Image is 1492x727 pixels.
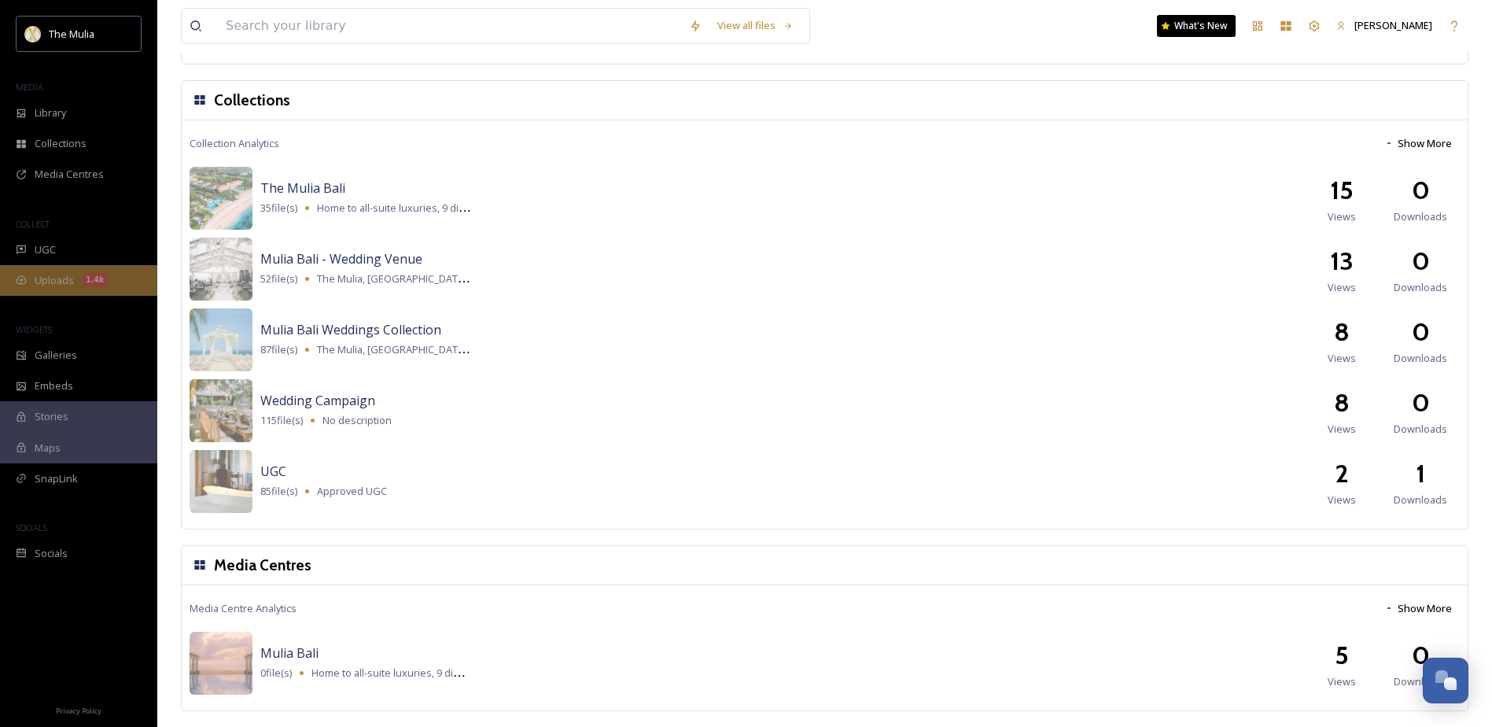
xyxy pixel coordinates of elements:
span: Downloads [1394,209,1447,224]
h3: Collections [214,89,290,112]
span: 35 file(s) [260,201,297,216]
span: Home to all-suite luxuries, 9 dining experiences, and Bali’s longest beachfront infinity pool, we... [311,665,966,680]
h2: 5 [1335,637,1349,674]
img: Snapinsta.app_416608980_912650083639269_6011848938839109913_n_1080.jpg [190,450,252,513]
a: [PERSON_NAME] [1328,10,1440,41]
span: The Mulia Bali [260,179,345,197]
span: Galleries [35,348,77,363]
h2: 8 [1334,313,1350,351]
span: Media Centre Analytics [190,601,297,616]
button: Show More [1376,128,1460,159]
img: Nyepi_2e.jpg [190,632,252,695]
span: Stories [35,409,68,424]
h2: 0 [1412,242,1430,280]
span: Downloads [1394,422,1447,437]
span: Views [1328,493,1356,507]
span: Collections [35,136,87,151]
h2: 0 [1412,172,1430,209]
span: Collection Analytics [190,136,279,151]
span: Views [1328,209,1356,224]
span: Socials [35,546,68,561]
span: UGC [35,242,56,257]
span: Approved UGC [317,484,387,498]
span: Views [1328,422,1356,437]
span: Views [1328,280,1356,295]
h2: 15 [1330,172,1354,209]
a: What's New [1157,15,1236,37]
h2: 0 [1412,384,1430,422]
span: Downloads [1394,351,1447,366]
span: 87 file(s) [260,342,297,357]
span: SOCIALS [16,522,47,533]
span: WIDGETS [16,323,52,335]
span: [PERSON_NAME] [1354,18,1432,32]
img: RBY_0204.jpg [190,379,252,442]
span: Media Centres [35,167,104,182]
span: Mulia Bali [260,644,319,662]
a: Privacy Policy [56,700,101,719]
span: Views [1328,674,1356,689]
span: Home to all-suite luxuries, 9 dining experiences, and Bali’s longest beachfront infinity pool, we... [317,200,971,215]
span: Downloads [1394,493,1447,507]
span: 85 file(s) [260,484,297,499]
h2: 13 [1330,242,1354,280]
h2: 8 [1334,384,1350,422]
span: Embeds [35,378,73,393]
button: Open Chat [1423,658,1468,703]
span: Downloads [1394,280,1447,295]
span: MEDIA [16,81,43,93]
img: 2449.jpg [190,308,252,371]
span: No description [322,413,392,427]
h3: Media Centres [214,554,311,577]
span: COLLECT [16,218,50,230]
span: Library [35,105,66,120]
h2: 0 [1412,637,1430,674]
span: 115 file(s) [260,413,303,428]
span: 0 file(s) [260,666,292,681]
span: Privacy Policy [56,706,101,716]
input: Search your library [218,9,681,43]
span: Maps [35,441,61,456]
span: The Mulia [49,27,94,41]
span: Mulia Bali Weddings Collection [260,321,441,338]
button: Show More [1376,593,1460,624]
img: mulia_logo.png [25,26,41,42]
span: SnapLink [35,471,78,486]
span: Downloads [1394,674,1447,689]
a: View all files [709,10,801,41]
h2: 0 [1412,313,1430,351]
span: Uploads [35,273,74,288]
h2: 1 [1416,455,1425,493]
img: Snapinsta.app_410239473_654887386800345_1428327413181318679_n_1080%2520%281%29.jpg [190,167,252,230]
span: Views [1328,351,1356,366]
div: 1.4k [82,274,108,286]
span: Mulia Bali - Wedding Venue [260,250,422,268]
span: UGC [260,463,286,480]
span: 52 file(s) [260,271,297,286]
img: XANR3210.jpg [190,238,252,301]
span: Wedding Campaign [260,392,375,409]
h2: 2 [1335,455,1349,493]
